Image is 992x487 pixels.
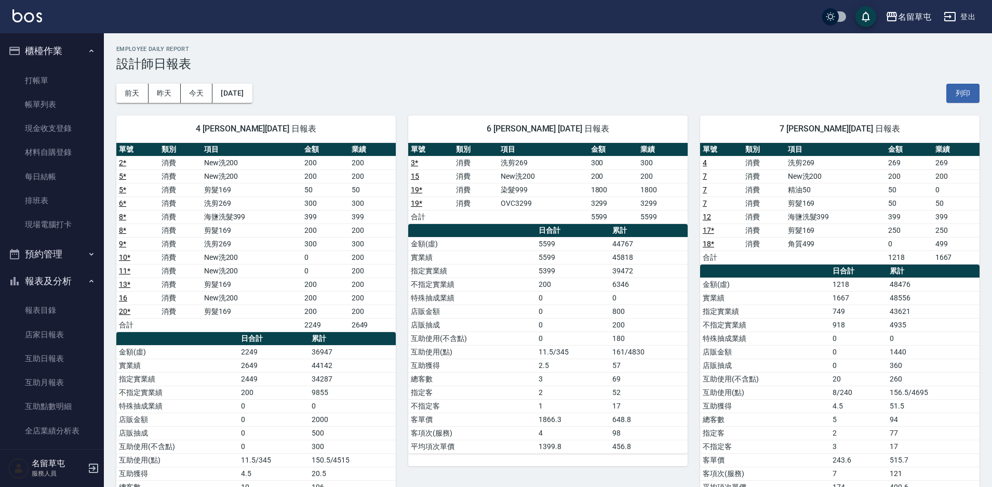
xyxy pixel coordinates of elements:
[302,183,348,196] td: 50
[887,318,980,332] td: 4935
[238,345,309,359] td: 2249
[116,318,159,332] td: 合計
[309,372,396,386] td: 34287
[703,186,707,194] a: 7
[933,251,980,264] td: 1667
[202,223,302,237] td: 剪髮169
[116,57,980,71] h3: 設計師日報表
[785,196,886,210] td: 剪髮169
[713,124,967,134] span: 7 [PERSON_NAME][DATE] 日報表
[743,210,785,223] td: 消費
[498,169,588,183] td: New洗200
[408,345,536,359] td: 互助使用(點)
[887,359,980,372] td: 360
[116,413,238,426] td: 店販金額
[536,332,610,345] td: 0
[700,467,830,480] td: 客項次(服務)
[4,241,100,268] button: 預約管理
[785,183,886,196] td: 精油50
[933,223,980,237] td: 250
[700,278,830,291] td: 金額(虛)
[302,196,348,210] td: 300
[408,224,688,454] table: a dense table
[536,386,610,399] td: 2
[700,453,830,467] td: 客單價
[700,359,830,372] td: 店販抽成
[785,223,886,237] td: 剪髮169
[588,210,638,223] td: 5599
[349,169,396,183] td: 200
[116,345,238,359] td: 金額(虛)
[32,469,85,478] p: 服務人員
[202,305,302,318] td: 剪髮169
[536,440,610,453] td: 1399.8
[238,440,309,453] td: 0
[159,169,202,183] td: 消費
[159,237,202,251] td: 消費
[933,169,980,183] td: 200
[349,156,396,169] td: 200
[536,399,610,413] td: 1
[886,237,932,251] td: 0
[886,251,932,264] td: 1218
[536,291,610,305] td: 0
[886,143,932,156] th: 金額
[159,196,202,210] td: 消費
[349,264,396,278] td: 200
[453,143,499,156] th: 類別
[830,453,887,467] td: 243.6
[887,305,980,318] td: 43621
[4,268,100,295] button: 報表及分析
[743,169,785,183] td: 消費
[129,124,383,134] span: 4 [PERSON_NAME][DATE] 日報表
[610,426,688,440] td: 98
[743,237,785,251] td: 消費
[4,419,100,443] a: 全店業績分析表
[638,183,688,196] td: 1800
[638,169,688,183] td: 200
[700,440,830,453] td: 不指定客
[202,196,302,210] td: 洗剪269
[536,264,610,278] td: 5399
[116,143,396,332] table: a dense table
[309,345,396,359] td: 36947
[887,278,980,291] td: 48476
[703,159,707,167] a: 4
[946,84,980,103] button: 列印
[703,199,707,207] a: 7
[886,183,932,196] td: 50
[933,183,980,196] td: 0
[4,298,100,322] a: 報表目錄
[933,156,980,169] td: 269
[933,143,980,156] th: 業績
[159,156,202,169] td: 消費
[610,318,688,332] td: 200
[830,318,887,332] td: 918
[349,223,396,237] td: 200
[302,251,348,264] td: 0
[830,413,887,426] td: 5
[116,467,238,480] td: 互助獲得
[302,305,348,318] td: 200
[830,265,887,278] th: 日合計
[830,278,887,291] td: 1218
[238,372,309,386] td: 2449
[855,6,876,27] button: save
[588,183,638,196] td: 1800
[4,189,100,213] a: 排班表
[498,143,588,156] th: 項目
[887,332,980,345] td: 0
[116,359,238,372] td: 實業績
[408,332,536,345] td: 互助使用(不含點)
[886,169,932,183] td: 200
[610,251,688,264] td: 45818
[743,223,785,237] td: 消費
[302,237,348,251] td: 300
[887,413,980,426] td: 94
[830,332,887,345] td: 0
[202,291,302,305] td: New洗200
[408,399,536,413] td: 不指定客
[536,251,610,264] td: 5599
[302,156,348,169] td: 200
[4,165,100,189] a: 每日結帳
